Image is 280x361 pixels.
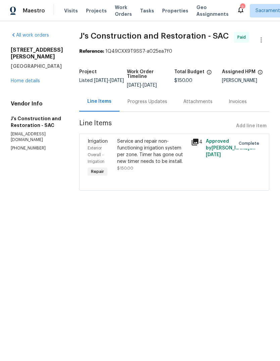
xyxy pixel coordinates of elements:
a: Home details [11,79,40,83]
span: Complete [239,140,262,147]
h2: [STREET_ADDRESS][PERSON_NAME] [11,47,63,60]
span: [DATE] [127,83,141,88]
h5: Project [79,70,97,74]
h5: Assigned HPM [222,70,255,74]
span: [DATE] [94,78,108,83]
span: Approved by [PERSON_NAME] on [206,139,255,157]
span: The total cost of line items that have been proposed by Opendoor. This sum includes line items th... [206,70,212,78]
b: Reference: [79,49,104,54]
span: J's Construction and Restoration - SAC [79,32,229,40]
div: Service and repair non-functioning irrigation system per zone. Timer has gone out new timer needs... [117,138,187,165]
span: Maestro [23,7,45,14]
div: 1Q49CXX9T9SS7-a025ea7f0 [79,48,269,55]
span: Line Items [79,120,233,132]
h5: Total Budget [174,70,204,74]
span: Paid [237,34,248,41]
span: Irrigation [88,139,108,144]
span: Exterior Overall - Irrigation [88,146,104,164]
span: - [127,83,157,88]
span: Geo Assignments [196,4,229,17]
span: The hpm assigned to this work order. [258,70,263,78]
span: - [94,78,124,83]
span: [DATE] [143,83,157,88]
span: [DATE] [110,78,124,83]
h5: Work Order Timeline [127,70,175,79]
p: [PHONE_NUMBER] [11,145,63,151]
span: [DATE] [206,152,221,157]
div: 4 [191,138,202,146]
p: [EMAIL_ADDRESS][DOMAIN_NAME] [11,131,63,143]
div: Invoices [229,98,247,105]
div: [PERSON_NAME] [222,78,270,83]
span: Listed [79,78,124,83]
div: Line Items [87,98,111,105]
div: Attachments [183,98,213,105]
span: Properties [162,7,188,14]
h5: [GEOGRAPHIC_DATA] [11,63,63,70]
h4: Vendor Info [11,100,63,107]
span: $150.00 [174,78,192,83]
span: $150.00 [117,166,133,170]
span: Work Orders [115,4,132,17]
a: All work orders [11,33,49,38]
div: 2 [240,4,245,11]
span: Tasks [140,8,154,13]
h5: J's Construction and Restoration - SAC [11,115,63,129]
div: Progress Updates [128,98,167,105]
span: Repair [88,168,107,175]
span: Visits [64,7,78,14]
span: Projects [86,7,107,14]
